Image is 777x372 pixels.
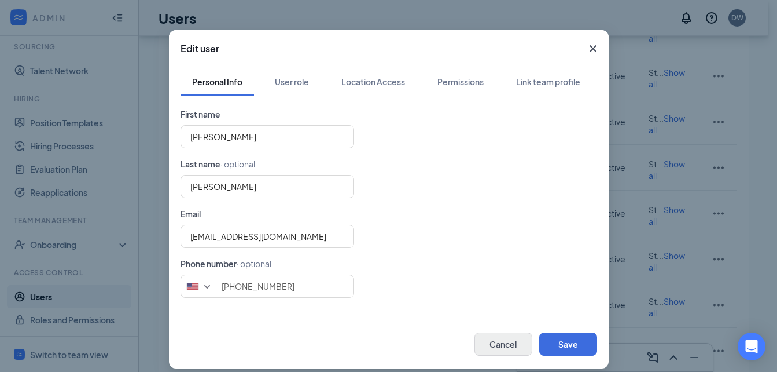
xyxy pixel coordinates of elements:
[586,42,600,56] svg: Cross
[181,159,220,169] span: Last name
[192,76,242,87] div: Personal Info
[539,333,597,356] button: Save
[275,76,309,87] div: User role
[738,333,765,360] div: Open Intercom Messenger
[220,159,255,169] span: · optional
[181,258,237,269] span: Phone number
[181,209,201,219] span: Email
[474,333,532,356] button: Cancel
[181,109,220,119] span: First name
[181,275,219,297] div: United States: +1
[437,76,484,87] div: Permissions
[181,42,219,55] h3: Edit user
[181,275,354,298] input: (201) 555-0123
[577,30,609,67] button: Close
[237,258,271,269] span: · optional
[516,76,580,87] div: Link team profile
[341,76,405,87] div: Location Access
